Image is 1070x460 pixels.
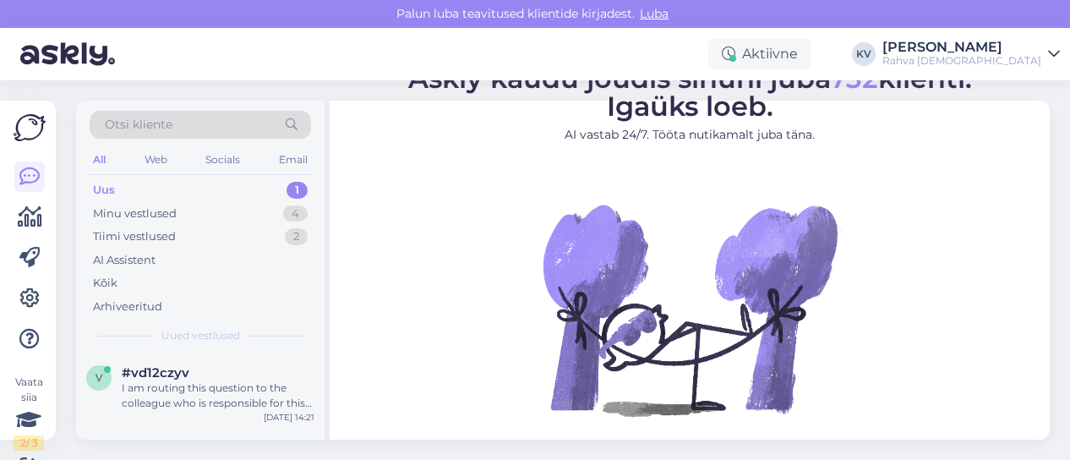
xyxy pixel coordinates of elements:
[93,252,156,269] div: AI Assistent
[122,365,189,381] span: #vd12czyv
[93,182,115,199] div: Uus
[287,182,308,199] div: 1
[93,205,177,222] div: Minu vestlused
[122,381,314,411] div: I am routing this question to the colleague who is responsible for this topic. The reply might ta...
[90,149,109,171] div: All
[882,41,1060,68] a: [PERSON_NAME]Rahva [DEMOGRAPHIC_DATA]
[141,149,171,171] div: Web
[202,149,243,171] div: Socials
[14,375,44,451] div: Vaata siia
[93,228,176,245] div: Tiimi vestlused
[708,39,811,69] div: Aktiivne
[882,54,1041,68] div: Rahva [DEMOGRAPHIC_DATA]
[93,275,117,292] div: Kõik
[161,328,240,343] span: Uued vestlused
[14,435,44,451] div: 2 / 3
[105,116,172,134] span: Otsi kliente
[93,298,162,315] div: Arhiveeritud
[408,126,972,144] p: AI vastab 24/7. Tööta nutikamalt juba täna.
[285,228,308,245] div: 2
[882,41,1041,54] div: [PERSON_NAME]
[96,371,102,384] span: v
[635,6,674,21] span: Luba
[14,114,46,141] img: Askly Logo
[852,42,876,66] div: KV
[283,205,308,222] div: 4
[408,62,972,123] span: Askly kaudu jõudis sinuni juba klienti. Igaüks loeb.
[264,411,314,424] div: [DATE] 14:21
[276,149,311,171] div: Email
